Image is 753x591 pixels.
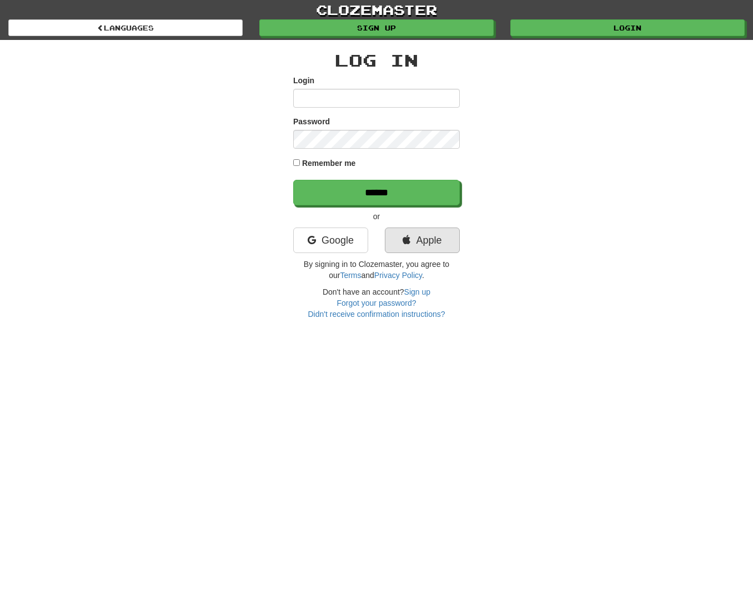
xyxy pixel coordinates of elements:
[308,310,445,319] a: Didn't receive confirmation instructions?
[8,19,243,36] a: Languages
[374,271,422,280] a: Privacy Policy
[293,51,460,69] h2: Log In
[337,299,416,307] a: Forgot your password?
[340,271,361,280] a: Terms
[293,286,460,320] div: Don't have an account?
[293,211,460,222] p: or
[293,75,314,86] label: Login
[259,19,494,36] a: Sign up
[404,287,430,296] a: Sign up
[293,228,368,253] a: Google
[302,158,356,169] label: Remember me
[510,19,745,36] a: Login
[293,116,330,127] label: Password
[385,228,460,253] a: Apple
[293,259,460,281] p: By signing in to Clozemaster, you agree to our and .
